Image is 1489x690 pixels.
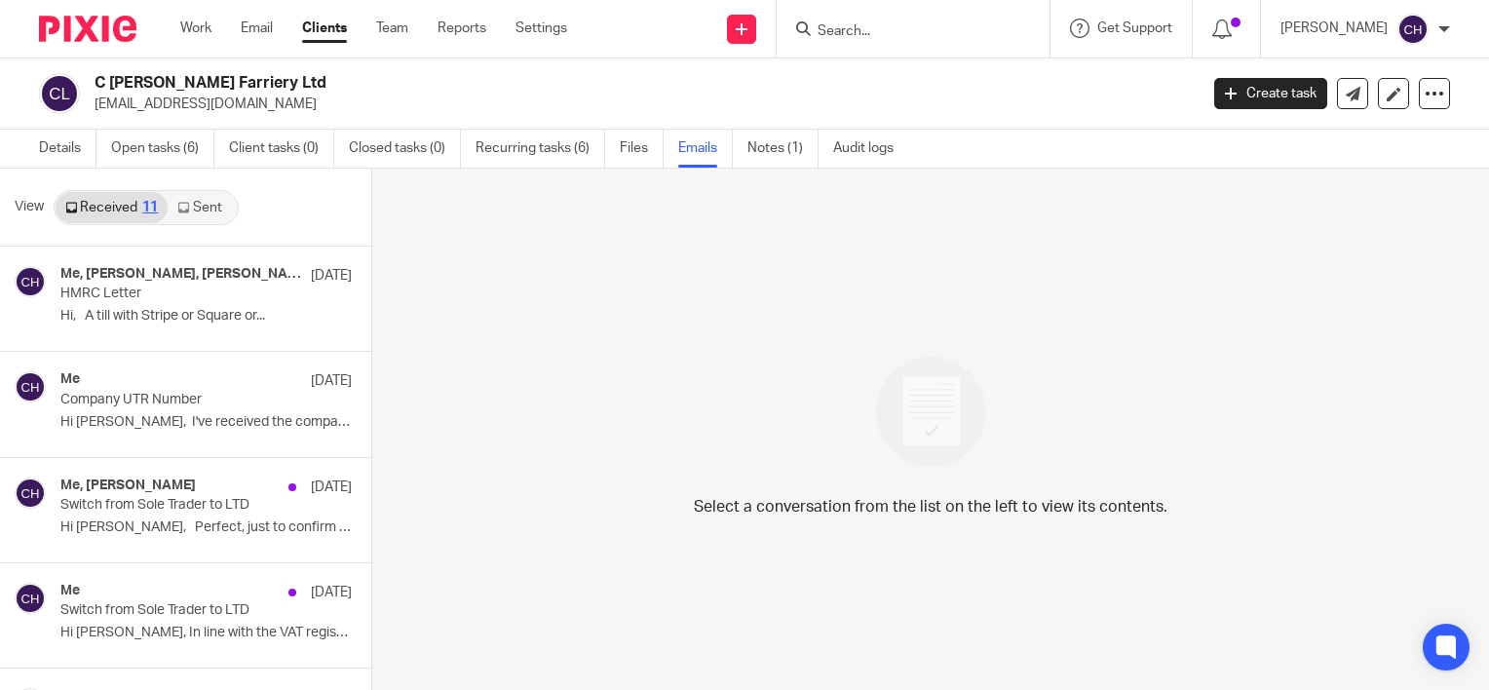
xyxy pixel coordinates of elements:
a: Recurring tasks (6) [476,130,605,168]
p: Hi [PERSON_NAME], I've received the company... [60,414,352,431]
a: Work [180,19,211,38]
h2: C [PERSON_NAME] Farriery Ltd [95,73,967,94]
a: Files [620,130,664,168]
p: Hi [PERSON_NAME], In line with the VAT registration... [60,625,352,641]
img: svg%3E [15,478,46,509]
a: Open tasks (6) [111,130,214,168]
a: Notes (1) [747,130,819,168]
p: [DATE] [311,583,352,602]
p: [PERSON_NAME] [1280,19,1388,38]
a: Settings [515,19,567,38]
a: Emails [678,130,733,168]
a: Details [39,130,96,168]
a: Closed tasks (0) [349,130,461,168]
div: 11 [142,201,158,214]
a: Clients [302,19,347,38]
span: View [15,197,44,217]
a: Reports [438,19,486,38]
p: Hi, A till with Stripe or Square or... [60,308,352,325]
img: Pixie [39,16,136,42]
img: svg%3E [15,371,46,402]
h4: Me, [PERSON_NAME] [60,478,196,494]
h4: Me [60,583,80,599]
h4: Me [60,371,80,388]
img: svg%3E [39,73,80,114]
p: [EMAIL_ADDRESS][DOMAIN_NAME] [95,95,1185,114]
p: [DATE] [311,266,352,286]
p: HMRC Letter [60,286,293,302]
p: Company UTR Number [60,392,293,408]
p: Select a conversation from the list on the left to view its contents. [694,495,1167,518]
p: Switch from Sole Trader to LTD [60,602,293,619]
a: Team [376,19,408,38]
input: Search [816,23,991,41]
h4: Me, [PERSON_NAME], [PERSON_NAME], [PERSON_NAME] [60,266,301,283]
a: Email [241,19,273,38]
img: svg%3E [15,583,46,614]
a: Create task [1214,78,1327,109]
p: Hi [PERSON_NAME], Perfect, just to confirm –... [60,519,352,536]
a: Received11 [56,192,168,223]
span: Get Support [1097,21,1172,35]
a: Sent [168,192,236,223]
img: svg%3E [1397,14,1429,45]
img: image [863,344,999,479]
p: [DATE] [311,478,352,497]
p: Switch from Sole Trader to LTD [60,497,293,514]
a: Audit logs [833,130,908,168]
p: [DATE] [311,371,352,391]
img: svg%3E [15,266,46,297]
a: Client tasks (0) [229,130,334,168]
